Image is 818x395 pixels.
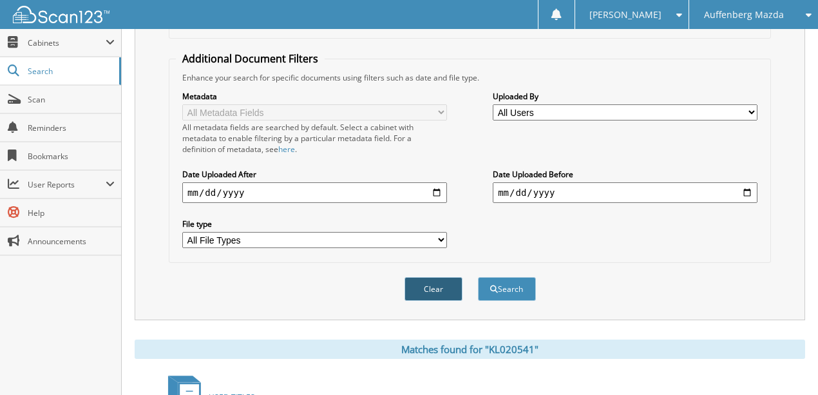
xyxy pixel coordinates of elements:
span: Scan [28,94,115,105]
legend: Additional Document Filters [176,52,325,66]
span: Auffenberg Mazda [704,11,784,19]
label: Metadata [182,91,447,102]
input: end [493,182,757,203]
label: Uploaded By [493,91,757,102]
a: here [278,144,295,155]
label: Date Uploaded Before [493,169,757,180]
div: All metadata fields are searched by default. Select a cabinet with metadata to enable filtering b... [182,122,447,155]
span: Search [28,66,113,77]
span: Help [28,207,115,218]
img: scan123-logo-white.svg [13,6,109,23]
div: Matches found for "KL020541" [135,340,805,359]
label: File type [182,218,447,229]
iframe: Chat Widget [754,333,818,395]
input: start [182,182,447,203]
span: [PERSON_NAME] [589,11,661,19]
button: Clear [404,277,462,301]
span: Cabinets [28,37,106,48]
label: Date Uploaded After [182,169,447,180]
span: User Reports [28,179,106,190]
button: Search [478,277,536,301]
span: Announcements [28,236,115,247]
span: Bookmarks [28,151,115,162]
span: Reminders [28,122,115,133]
div: Enhance your search for specific documents using filters such as date and file type. [176,72,764,83]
